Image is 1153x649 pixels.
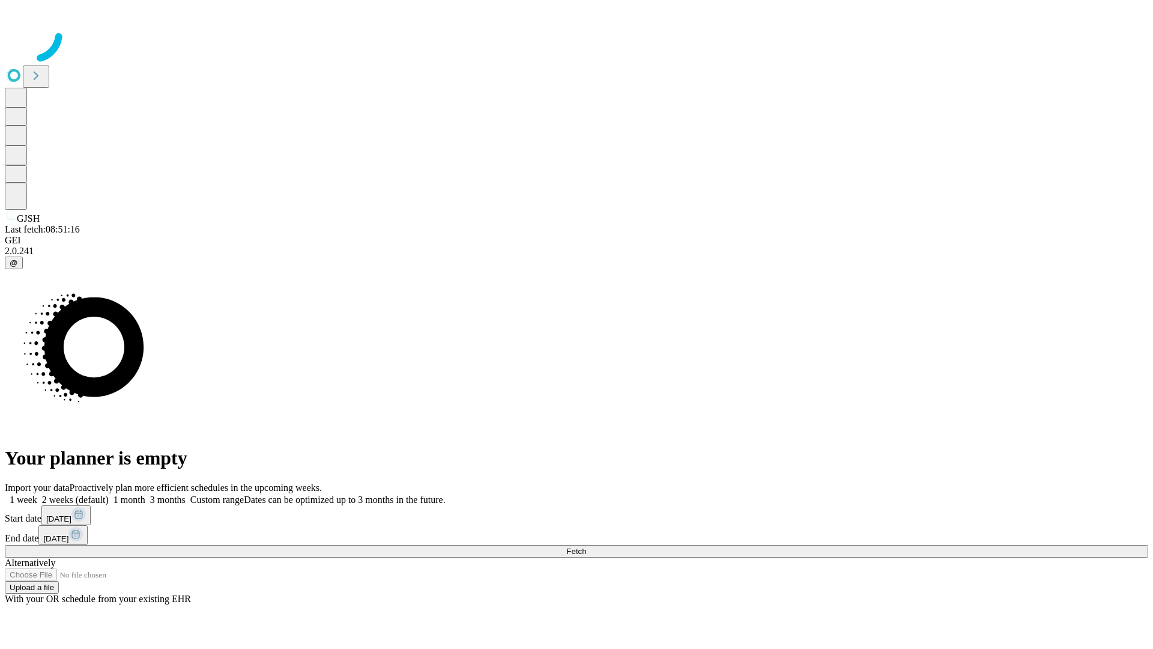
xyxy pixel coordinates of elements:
[70,483,322,493] span: Proactively plan more efficient schedules in the upcoming weeks.
[5,447,1148,469] h1: Your planner is empty
[5,545,1148,558] button: Fetch
[190,495,244,505] span: Custom range
[46,514,71,523] span: [DATE]
[566,547,586,556] span: Fetch
[10,258,18,267] span: @
[5,483,70,493] span: Import your data
[41,505,91,525] button: [DATE]
[5,235,1148,246] div: GEI
[38,525,88,545] button: [DATE]
[10,495,37,505] span: 1 week
[17,213,40,224] span: GJSH
[5,224,80,234] span: Last fetch: 08:51:16
[150,495,186,505] span: 3 months
[5,246,1148,257] div: 2.0.241
[5,505,1148,525] div: Start date
[5,558,55,568] span: Alternatively
[244,495,445,505] span: Dates can be optimized up to 3 months in the future.
[42,495,109,505] span: 2 weeks (default)
[113,495,145,505] span: 1 month
[5,257,23,269] button: @
[5,525,1148,545] div: End date
[43,534,68,543] span: [DATE]
[5,581,59,594] button: Upload a file
[5,594,191,604] span: With your OR schedule from your existing EHR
